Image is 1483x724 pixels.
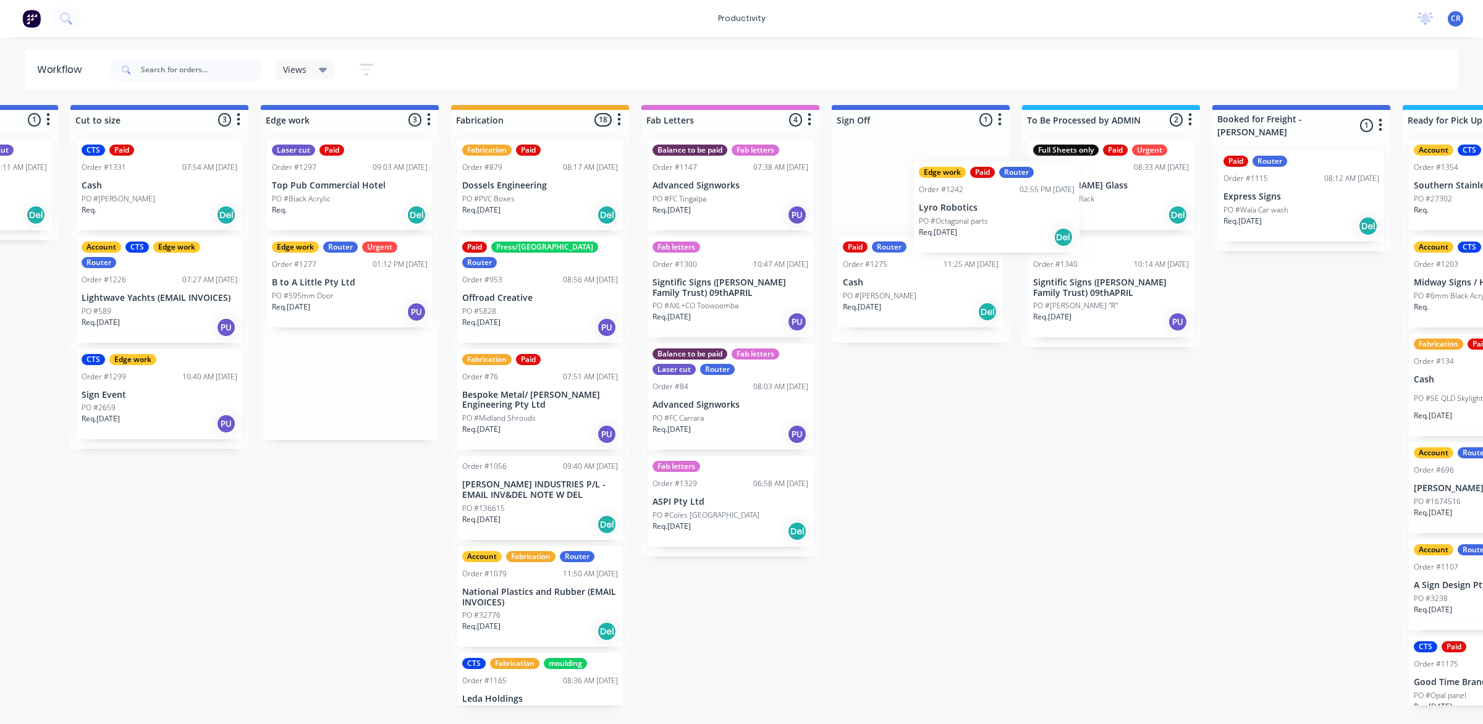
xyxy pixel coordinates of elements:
[22,9,41,28] img: Factory
[37,62,88,77] div: Workflow
[712,9,772,28] div: productivity
[1451,13,1461,24] span: CR
[283,63,306,76] span: Views
[141,57,263,82] input: Search for orders...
